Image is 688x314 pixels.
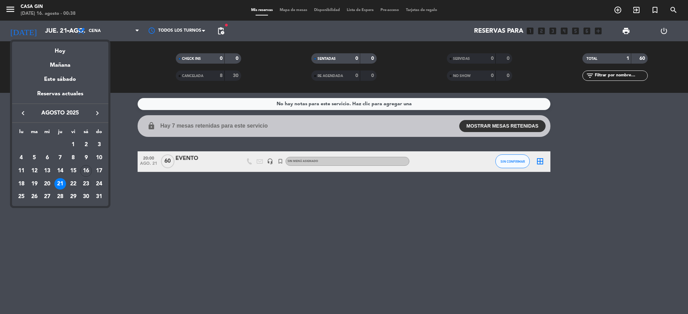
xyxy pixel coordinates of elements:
[93,165,105,177] div: 17
[54,152,66,164] div: 7
[67,139,79,151] div: 1
[12,70,108,89] div: Este sábado
[15,128,28,139] th: lunes
[67,191,79,203] div: 29
[80,139,92,151] div: 2
[15,151,28,164] td: 4 de agosto de 2025
[93,177,106,191] td: 24 de agosto de 2025
[15,190,28,203] td: 25 de agosto de 2025
[93,178,105,190] div: 24
[41,152,53,164] div: 6
[80,152,92,164] div: 9
[54,164,67,177] td: 14 de agosto de 2025
[28,177,41,191] td: 19 de agosto de 2025
[93,164,106,177] td: 17 de agosto de 2025
[80,177,93,191] td: 23 de agosto de 2025
[12,89,108,104] div: Reservas actuales
[29,152,40,164] div: 5
[54,128,67,139] th: jueves
[93,151,106,164] td: 10 de agosto de 2025
[80,128,93,139] th: sábado
[28,190,41,203] td: 26 de agosto de 2025
[67,165,79,177] div: 15
[93,128,106,139] th: domingo
[80,164,93,177] td: 16 de agosto de 2025
[54,191,66,203] div: 28
[80,151,93,164] td: 9 de agosto de 2025
[54,165,66,177] div: 14
[93,109,101,117] i: keyboard_arrow_right
[28,128,41,139] th: martes
[67,152,79,164] div: 8
[15,139,67,152] td: AGO.
[54,178,66,190] div: 21
[17,109,29,118] button: keyboard_arrow_left
[15,178,27,190] div: 18
[15,191,27,203] div: 25
[29,178,40,190] div: 19
[67,190,80,203] td: 29 de agosto de 2025
[80,190,93,203] td: 30 de agosto de 2025
[54,177,67,191] td: 21 de agosto de 2025
[28,164,41,177] td: 12 de agosto de 2025
[41,191,53,203] div: 27
[93,139,105,151] div: 3
[67,128,80,139] th: viernes
[93,191,105,203] div: 31
[41,128,54,139] th: miércoles
[54,151,67,164] td: 7 de agosto de 2025
[41,178,53,190] div: 20
[29,109,91,118] span: agosto 2025
[80,139,93,152] td: 2 de agosto de 2025
[29,191,40,203] div: 26
[41,165,53,177] div: 13
[67,151,80,164] td: 8 de agosto de 2025
[15,177,28,191] td: 18 de agosto de 2025
[12,42,108,56] div: Hoy
[67,177,80,191] td: 22 de agosto de 2025
[67,164,80,177] td: 15 de agosto de 2025
[54,190,67,203] td: 28 de agosto de 2025
[41,164,54,177] td: 13 de agosto de 2025
[80,165,92,177] div: 16
[29,165,40,177] div: 12
[80,178,92,190] div: 23
[15,164,28,177] td: 11 de agosto de 2025
[12,56,108,70] div: Mañana
[67,178,79,190] div: 22
[93,152,105,164] div: 10
[93,139,106,152] td: 3 de agosto de 2025
[15,152,27,164] div: 4
[91,109,104,118] button: keyboard_arrow_right
[41,177,54,191] td: 20 de agosto de 2025
[93,190,106,203] td: 31 de agosto de 2025
[19,109,27,117] i: keyboard_arrow_left
[67,139,80,152] td: 1 de agosto de 2025
[28,151,41,164] td: 5 de agosto de 2025
[80,191,92,203] div: 30
[41,190,54,203] td: 27 de agosto de 2025
[15,165,27,177] div: 11
[41,151,54,164] td: 6 de agosto de 2025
